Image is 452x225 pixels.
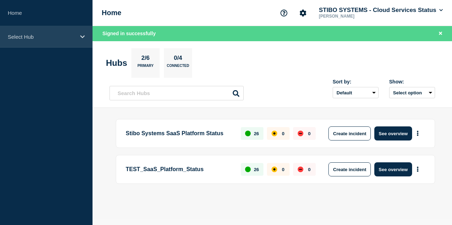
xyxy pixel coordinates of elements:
p: TEST_SaaS_Platform_Status [126,162,233,176]
button: See overview [374,126,412,140]
h2: Hubs [106,58,127,68]
div: affected [272,167,277,172]
div: Show: [389,79,435,85]
p: 26 [254,167,259,172]
button: Create incident [328,162,371,176]
div: Sort by: [333,79,379,85]
button: Support [276,6,291,20]
button: More actions [413,127,422,140]
p: 0 [282,131,284,136]
p: 0 [282,167,284,172]
span: Signed in successfully [102,31,156,36]
button: Select option [389,87,435,98]
button: Close banner [436,30,445,38]
input: Search Hubs [109,86,244,100]
div: up [245,167,251,172]
button: Create incident [328,126,371,140]
p: [PERSON_NAME] [317,14,391,19]
p: 0 [308,131,310,136]
div: down [298,167,303,172]
p: 0 [308,167,310,172]
p: Stibo Systems SaaS Platform Status [126,126,233,140]
button: More actions [413,163,422,176]
p: 2/6 [139,55,153,64]
p: Primary [137,64,154,71]
p: Connected [167,64,189,71]
p: Select Hub [8,34,76,40]
h1: Home [102,9,121,17]
select: Sort by [333,87,379,98]
button: STIBO SYSTEMS - Cloud Services Status [317,7,444,14]
button: See overview [374,162,412,176]
div: down [298,131,303,136]
p: 0/4 [171,55,185,64]
p: 26 [254,131,259,136]
button: Account settings [296,6,310,20]
div: up [245,131,251,136]
div: affected [272,131,277,136]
